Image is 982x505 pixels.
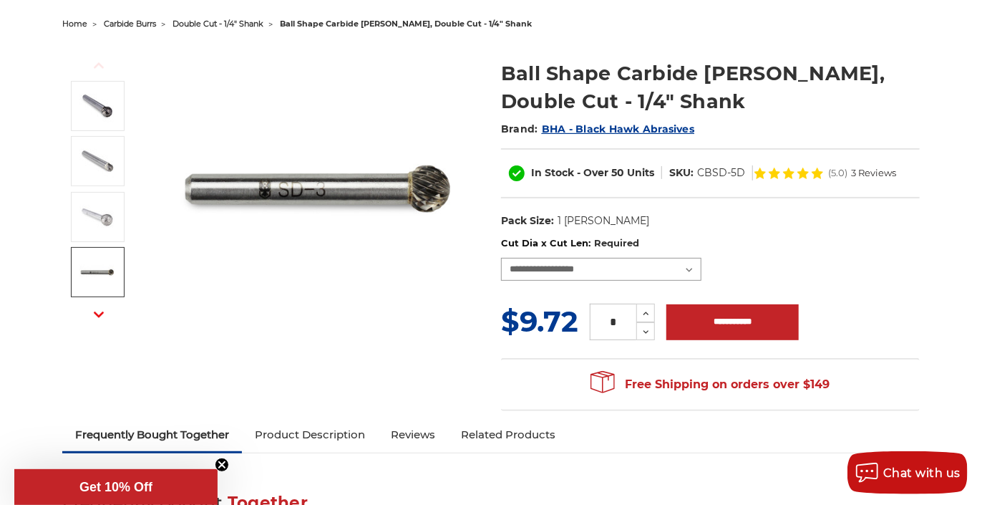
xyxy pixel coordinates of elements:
span: Brand: [501,122,538,135]
a: double cut - 1/4" shank [172,19,263,29]
span: Get 10% Off [79,480,152,494]
button: Chat with us [847,451,968,494]
span: Free Shipping on orders over $149 [590,370,830,399]
span: $9.72 [501,304,578,339]
dd: CBSD-5D [697,165,745,181]
span: 3 Reviews [851,168,896,178]
span: 50 [611,166,624,179]
span: - Over [577,166,608,179]
dt: SKU: [669,165,694,181]
a: Product Description [242,419,378,451]
button: Close teaser [215,458,229,472]
span: Chat with us [883,466,961,480]
div: Get 10% OffClose teaser [14,469,218,505]
img: SD-1D ball shape carbide burr with 1/4 inch shank [79,143,115,179]
img: SD-5D ball shape carbide burr with 1/4 inch shank [79,199,115,235]
button: Previous [82,50,116,81]
a: home [62,19,87,29]
span: In Stock [531,166,574,179]
dd: 1 [PERSON_NAME] [558,213,649,229]
label: Cut Dia x Cut Len: [501,236,920,251]
span: ball shape carbide [PERSON_NAME], double cut - 1/4" shank [280,19,532,29]
img: SD-3 ball shape carbide burr 1/4" shank [79,254,115,290]
span: (5.0) [828,168,847,178]
a: Related Products [448,419,568,451]
a: Reviews [378,419,448,451]
img: ball shape carbide bur 1/4" shank [79,88,115,124]
a: carbide burrs [104,19,156,29]
dt: Pack Size: [501,213,554,229]
span: Units [627,166,654,179]
h1: Ball Shape Carbide [PERSON_NAME], Double Cut - 1/4" Shank [501,59,920,115]
img: ball shape carbide bur 1/4" shank [175,44,462,331]
a: BHA - Black Hawk Abrasives [542,122,695,135]
button: Next [82,299,116,330]
a: Frequently Bought Together [62,419,242,451]
small: Required [594,237,639,249]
